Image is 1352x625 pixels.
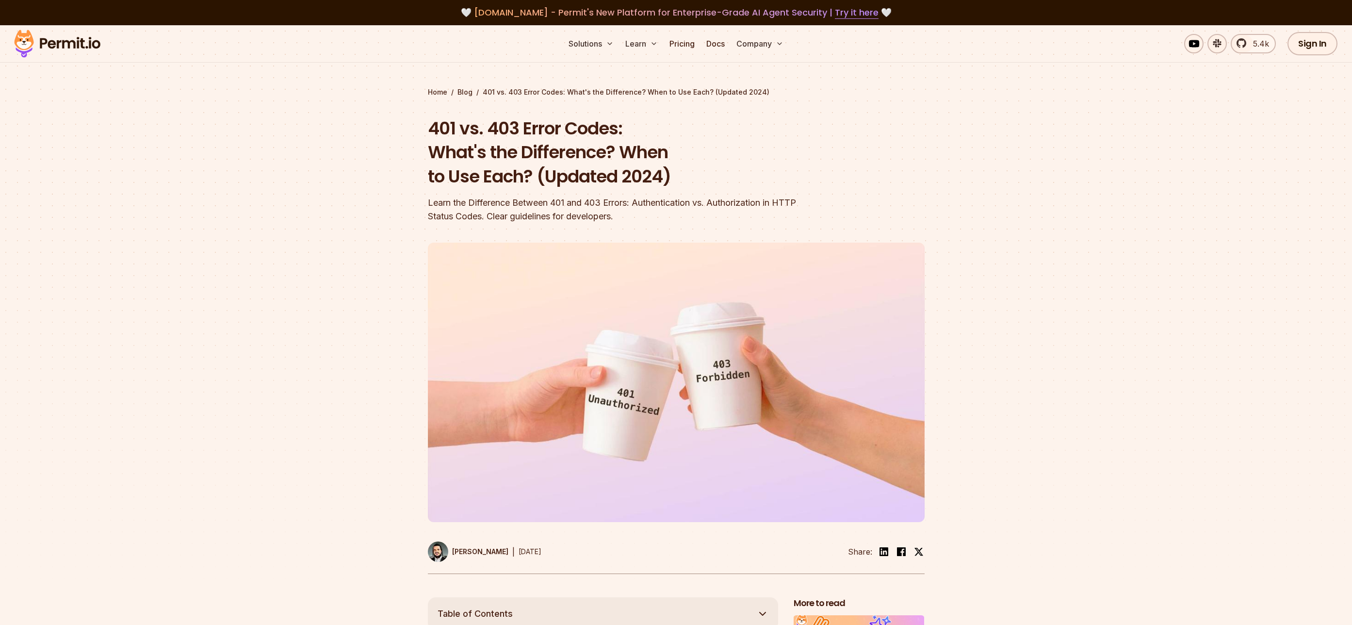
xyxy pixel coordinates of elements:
button: Company [733,34,787,53]
a: Pricing [666,34,699,53]
span: Table of Contents [438,607,513,621]
div: | [512,546,515,558]
a: Docs [702,34,729,53]
img: 401 vs. 403 Error Codes: What's the Difference? When to Use Each? (Updated 2024) [428,243,925,522]
img: linkedin [878,546,890,558]
h1: 401 vs. 403 Error Codes: What's the Difference? When to Use Each? (Updated 2024) [428,116,800,189]
div: 🤍 🤍 [23,6,1329,19]
a: Home [428,87,447,97]
button: Solutions [565,34,618,53]
img: Permit logo [10,27,105,60]
a: Sign In [1287,32,1337,55]
a: [PERSON_NAME] [428,542,508,562]
p: [PERSON_NAME] [452,547,508,557]
div: Learn the Difference Between 401 and 403 Errors: Authentication vs. Authorization in HTTP Status ... [428,196,800,223]
span: 5.4k [1247,38,1269,49]
a: Try it here [835,6,879,19]
a: 5.4k [1231,34,1276,53]
img: Gabriel L. Manor [428,542,448,562]
div: / / [428,87,925,97]
img: twitter [914,547,924,557]
button: Learn [621,34,662,53]
time: [DATE] [519,547,541,556]
h2: More to read [794,597,925,609]
img: facebook [896,546,907,558]
a: Blog [457,87,472,97]
span: [DOMAIN_NAME] - Permit's New Platform for Enterprise-Grade AI Agent Security | [474,6,879,18]
li: Share: [848,546,872,558]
